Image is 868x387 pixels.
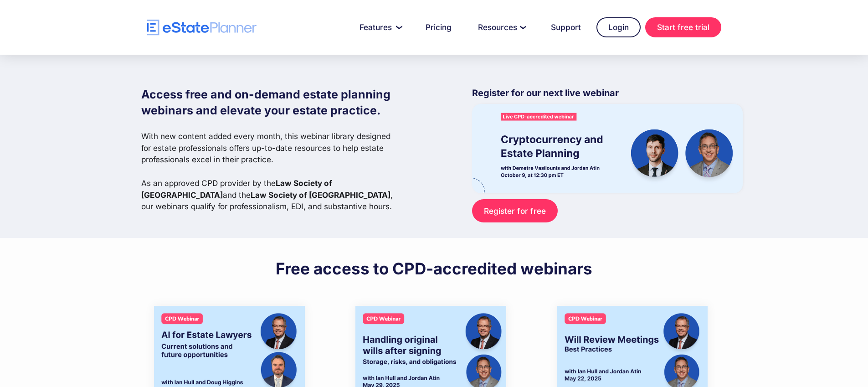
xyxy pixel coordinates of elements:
h1: Access free and on-demand estate planning webinars and elevate your estate practice. [141,87,400,119]
a: Resources [467,18,535,36]
a: Login [596,17,641,37]
strong: Law Society of [GEOGRAPHIC_DATA] [141,178,332,200]
strong: Law Society of [GEOGRAPHIC_DATA] [251,190,390,200]
img: eState Academy webinar [472,104,743,193]
a: Pricing [415,18,462,36]
a: Start free trial [645,17,721,37]
a: Support [540,18,592,36]
p: With new content added every month, this webinar library designed for estate professionals offers... [141,130,400,212]
a: Register for free [472,199,557,222]
a: Features [349,18,410,36]
h2: Free access to CPD-accredited webinars [276,258,592,279]
p: Register for our next live webinar [472,87,743,104]
a: home [147,20,257,36]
